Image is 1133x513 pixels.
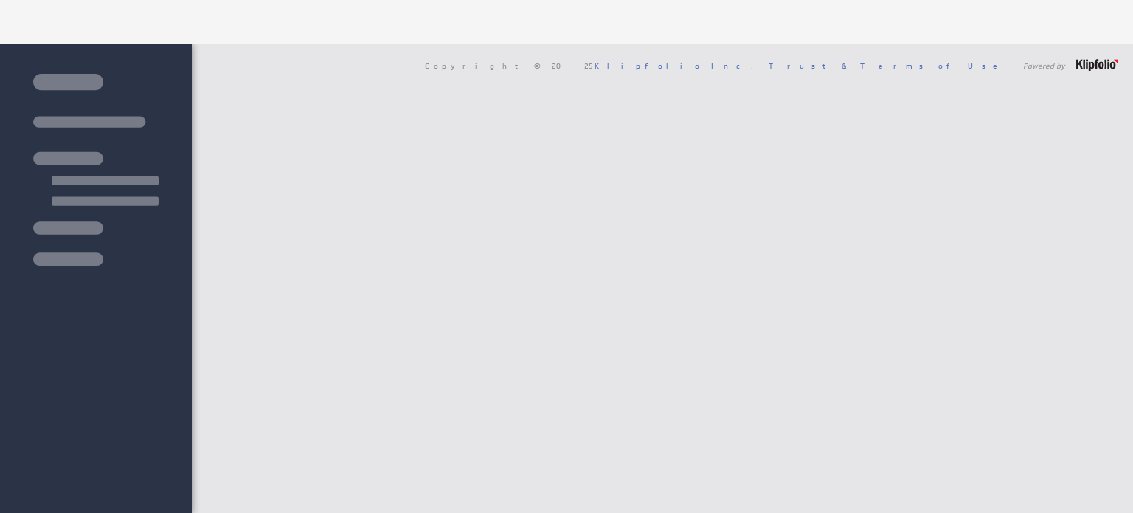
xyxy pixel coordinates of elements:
img: logo-footer.png [1076,59,1118,71]
span: Copyright © 2025 [425,62,753,69]
img: skeleton-sidenav.svg [33,74,159,266]
a: Trust & Terms of Use [769,61,1008,71]
a: Klipfolio Inc. [595,61,753,71]
span: Powered by [1023,62,1065,69]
